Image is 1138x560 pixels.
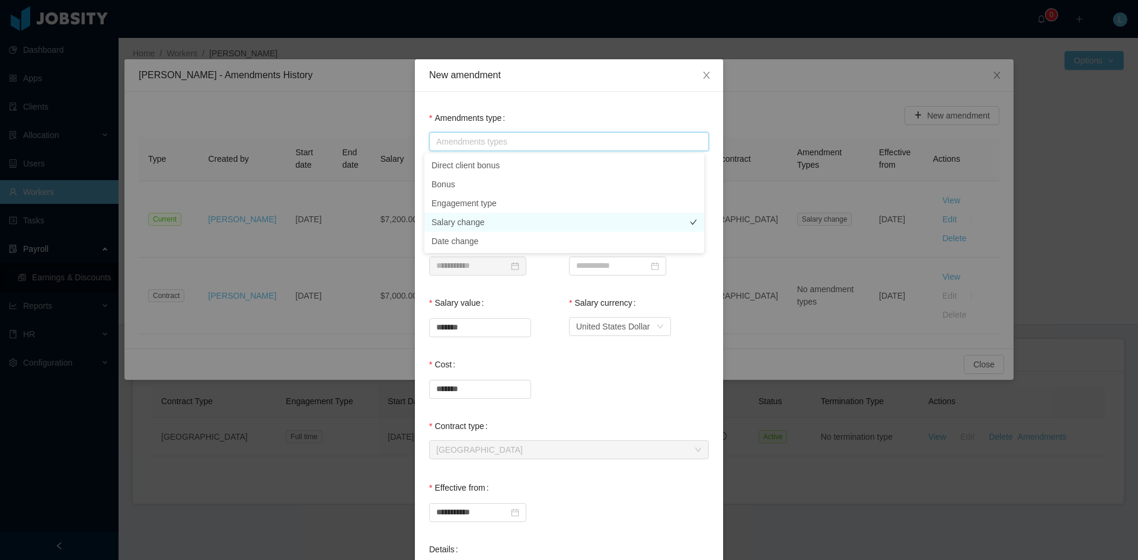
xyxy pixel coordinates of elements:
label: Effective from [429,483,494,492]
label: Details [429,545,463,554]
div: United States Dollar [576,318,650,335]
i: icon: check [690,238,697,245]
i: icon: calendar [651,262,659,270]
label: Contract type [429,421,493,431]
div: USA [436,441,523,459]
i: icon: check [690,200,697,207]
input: Cost [430,380,530,398]
i: icon: down [695,446,702,455]
input: Salary value [430,319,530,337]
label: Cost [429,360,460,369]
label: Salary value [429,298,488,308]
div: New amendment [429,69,709,82]
li: Direct client bonus [424,156,704,175]
i: icon: close [702,71,711,80]
i: icon: calendar [511,262,519,270]
li: Engagement type [424,194,704,213]
li: Salary change [424,213,704,232]
li: Bonus [424,175,704,194]
li: Date change [424,232,704,251]
div: Amendments types [436,136,696,148]
input: Amendments type [433,135,439,149]
label: Salary currency [569,298,641,308]
label: Amendments type [429,113,510,123]
i: icon: check [690,162,697,169]
i: icon: check [690,181,697,188]
i: icon: down [657,323,664,331]
button: Close [690,59,723,92]
i: icon: check [690,219,697,226]
i: icon: calendar [511,508,519,517]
